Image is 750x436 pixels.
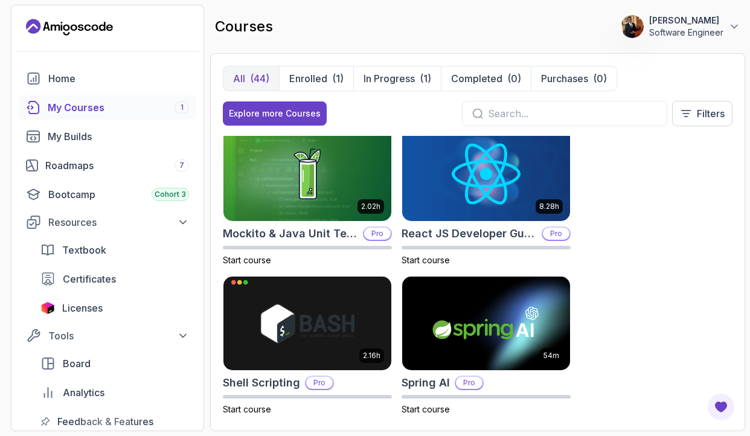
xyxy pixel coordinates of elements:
[19,153,196,178] a: roadmaps
[19,182,196,207] a: bootcamp
[63,272,116,286] span: Certificates
[361,202,380,211] p: 2.02h
[19,124,196,149] a: builds
[353,66,441,91] button: In Progress(1)
[33,267,196,291] a: certificates
[441,66,531,91] button: Completed(0)
[48,329,189,343] div: Tools
[215,17,273,36] h2: courses
[33,238,196,262] a: textbook
[19,95,196,120] a: courses
[620,14,740,39] button: user profile image[PERSON_NAME]Software Engineer
[229,107,321,120] div: Explore more Courses
[19,325,196,347] button: Tools
[48,129,189,144] div: My Builds
[223,404,271,414] span: Start course
[541,71,588,86] p: Purchases
[364,228,391,240] p: Pro
[223,255,271,265] span: Start course
[364,71,415,86] p: In Progress
[26,18,113,37] a: Landing page
[697,106,725,121] p: Filters
[223,277,391,371] img: Shell Scripting card
[621,15,644,38] img: user profile image
[363,351,380,361] p: 2.16h
[451,71,502,86] p: Completed
[48,187,189,202] div: Bootcamp
[250,71,269,86] div: (44)
[33,296,196,320] a: licenses
[649,14,723,27] p: [PERSON_NAME]
[33,351,196,376] a: board
[531,66,617,91] button: Purchases(0)
[62,243,106,257] span: Textbook
[402,277,570,371] img: Spring AI card
[456,377,482,389] p: Pro
[45,158,189,173] div: Roadmaps
[672,101,732,126] button: Filters
[40,302,55,314] img: jetbrains icon
[649,27,723,39] p: Software Engineer
[223,101,327,126] button: Explore more Courses
[539,202,559,211] p: 8.28h
[507,71,521,86] div: (0)
[19,211,196,233] button: Resources
[488,106,657,121] input: Search...
[181,103,184,112] span: 1
[48,100,189,115] div: My Courses
[155,190,186,199] span: Cohort 3
[19,66,196,91] a: home
[223,66,279,91] button: All(44)
[48,215,189,229] div: Resources
[233,71,245,86] p: All
[223,374,300,391] h2: Shell Scripting
[289,71,327,86] p: Enrolled
[223,127,391,221] img: Mockito & Java Unit Testing card
[402,255,450,265] span: Start course
[279,66,353,91] button: Enrolled(1)
[48,71,189,86] div: Home
[402,374,450,391] h2: Spring AI
[63,356,91,371] span: Board
[593,71,607,86] div: (0)
[402,225,537,242] h2: React JS Developer Guide
[543,228,569,240] p: Pro
[62,301,103,315] span: Licenses
[63,385,104,400] span: Analytics
[179,161,184,170] span: 7
[223,225,358,242] h2: Mockito & Java Unit Testing
[402,127,570,221] img: React JS Developer Guide card
[543,351,559,361] p: 54m
[306,377,333,389] p: Pro
[57,414,153,429] span: Feedback & Features
[33,380,196,405] a: analytics
[33,409,196,434] a: feedback
[707,393,736,422] button: Open Feedback Button
[420,71,431,86] div: (1)
[402,404,450,414] span: Start course
[332,71,344,86] div: (1)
